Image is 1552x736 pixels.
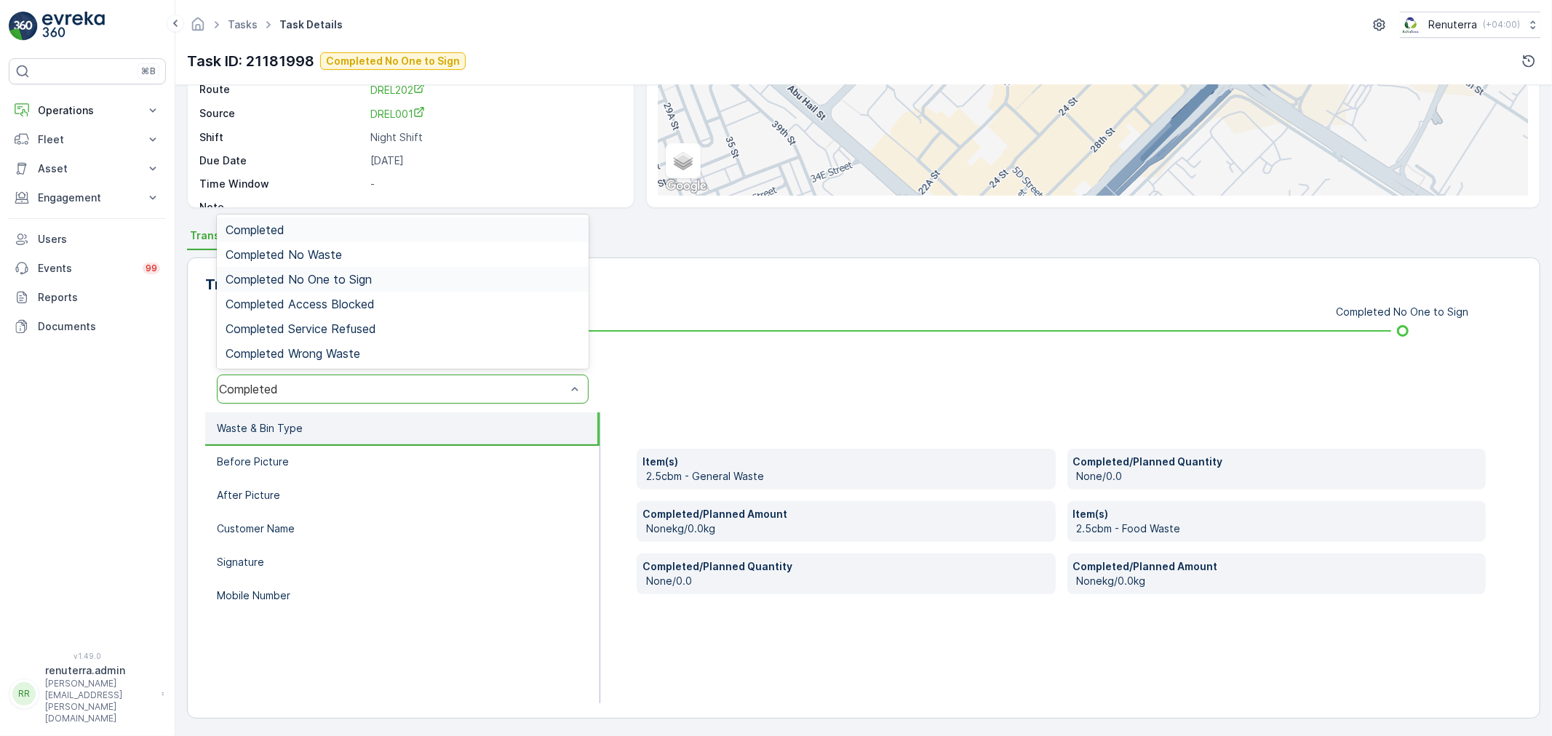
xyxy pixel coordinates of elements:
p: 2.5cbm - Food Waste [1077,521,1481,536]
p: Before Picture [217,455,289,469]
p: ( +04:00 ) [1483,19,1520,31]
a: Documents [9,312,166,341]
div: Completed [219,383,566,396]
a: Users [9,225,166,254]
p: ⌘B [141,65,156,77]
a: DREL202 [370,82,618,97]
p: Mobile Number [217,588,290,603]
p: Waste & Bin Type [217,421,303,436]
p: 2.5cbm - General Waste [646,469,1050,484]
p: [PERSON_NAME][EMAIL_ADDRESS][PERSON_NAME][DOMAIN_NAME] [45,678,154,724]
p: Due Date [199,153,365,168]
p: Time Window [199,177,365,191]
button: Engagement [9,183,166,212]
span: v 1.49.0 [9,652,166,660]
span: Completed Service Refused [226,322,376,335]
span: Task Details [276,17,346,32]
p: Documents [38,319,160,334]
button: Asset [9,154,166,183]
p: Customer Name [217,521,295,536]
p: Operations [38,103,137,118]
p: Nonekg/0.0kg [646,521,1050,536]
p: Completed/Planned Quantity [642,559,1050,574]
p: Item(s) [642,455,1050,469]
a: Open this area in Google Maps (opens a new window) [662,177,710,196]
p: 99 [146,263,157,274]
p: Source [199,106,365,121]
a: Tasks [228,18,258,31]
span: Transitions [190,228,249,243]
p: Asset [38,161,137,176]
div: RR [12,682,36,705]
a: Layers [667,145,699,177]
p: Task ID: 21181998 [187,50,314,72]
button: Renuterra(+04:00) [1400,12,1540,38]
a: Reports [9,283,166,312]
span: Completed No One to Sign [226,273,372,286]
a: Events99 [9,254,166,283]
p: None/0.0 [646,574,1050,588]
span: DREL202 [370,84,425,96]
p: Events [38,261,134,276]
button: Operations [9,96,166,125]
p: Signature [217,555,264,569]
p: Users [38,232,160,247]
p: Fleet [38,132,137,147]
button: Completed No One to Sign [320,52,466,70]
img: Screenshot_2024-07-26_at_13.33.01.png [1400,17,1422,33]
img: logo_light-DOdMpM7g.png [42,12,105,41]
span: Completed No Waste [226,248,342,261]
p: Completed/Planned Amount [1073,559,1481,574]
p: - [370,177,618,191]
a: Homepage [190,22,206,34]
span: Completed [226,223,284,236]
p: - [370,200,618,215]
p: After Picture [217,488,280,503]
p: Reports [38,290,160,305]
img: Google [662,177,710,196]
span: Completed Wrong Waste [226,347,360,360]
p: Completed/Planned Quantity [1073,455,1481,469]
a: DREL001 [370,106,618,121]
p: renuterra.admin [45,663,154,678]
p: Nonekg/0.0kg [1077,574,1481,588]
p: Shift [199,130,365,145]
p: None/0.0 [1077,469,1481,484]
p: Completed/Planned Amount [642,507,1050,521]
p: Route [199,82,365,97]
p: Item(s) [1073,507,1481,521]
img: logo [9,12,38,41]
p: Completed No One to Sign [1337,305,1469,319]
p: Engagement [38,191,137,205]
button: Fleet [9,125,166,154]
p: [DATE] [370,153,618,168]
span: Completed Access Blocked [226,297,375,311]
p: Renuterra [1428,17,1477,32]
p: Night Shift [370,130,618,145]
p: Completed No One to Sign [326,54,460,68]
button: RRrenuterra.admin[PERSON_NAME][EMAIL_ADDRESS][PERSON_NAME][DOMAIN_NAME] [9,663,166,724]
p: Transitions [205,273,286,295]
p: Note [199,200,365,215]
span: DREL001 [370,108,425,120]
